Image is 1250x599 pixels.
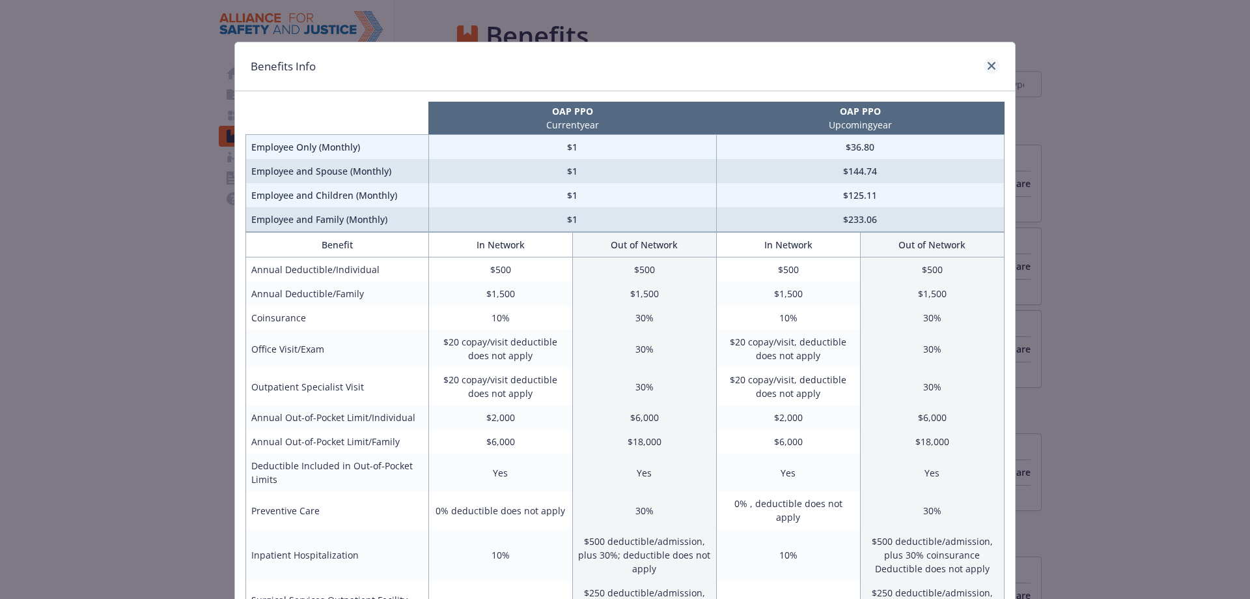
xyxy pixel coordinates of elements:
[431,104,714,118] p: OAP PPO
[716,430,860,454] td: $6,000
[572,257,716,282] td: $500
[428,183,716,207] td: $1
[716,529,860,581] td: 10%
[716,330,860,368] td: $20 copay/visit, deductible does not apply
[246,257,429,282] td: Annual Deductible/Individual
[716,491,860,529] td: 0% , deductible does not apply
[716,405,860,430] td: $2,000
[428,430,572,454] td: $6,000
[246,135,429,160] td: Employee Only (Monthly)
[251,58,316,75] h1: Benefits Info
[428,529,572,581] td: 10%
[572,529,716,581] td: $500 deductible/admission, plus 30%; deductible does not apply
[860,491,1004,529] td: 30%
[572,330,716,368] td: 30%
[246,368,429,405] td: Outpatient Specialist Visit
[716,183,1004,207] td: $125.11
[246,183,429,207] td: Employee and Children (Monthly)
[860,430,1004,454] td: $18,000
[428,207,716,232] td: $1
[572,233,716,257] th: Out of Network
[719,118,1001,132] p: Upcoming year
[860,257,1004,282] td: $500
[428,454,572,491] td: Yes
[428,233,572,257] th: In Network
[716,233,860,257] th: In Network
[428,405,572,430] td: $2,000
[572,454,716,491] td: Yes
[719,104,1001,118] p: OAP PPO
[716,257,860,282] td: $500
[246,233,429,257] th: Benefit
[246,454,429,491] td: Deductible Included in Out-of-Pocket Limits
[716,454,860,491] td: Yes
[428,257,572,282] td: $500
[860,368,1004,405] td: 30%
[716,306,860,330] td: 10%
[246,159,429,183] td: Employee and Spouse (Monthly)
[246,282,429,306] td: Annual Deductible/Family
[572,405,716,430] td: $6,000
[428,306,572,330] td: 10%
[716,135,1004,160] td: $36.80
[572,368,716,405] td: 30%
[428,368,572,405] td: $20 copay/visit deductible does not apply
[860,454,1004,491] td: Yes
[860,233,1004,257] th: Out of Network
[246,306,429,330] td: Coinsurance
[860,529,1004,581] td: $500 deductible/admission, plus 30% coinsurance Deductible does not apply
[431,118,714,132] p: Current year
[572,306,716,330] td: 30%
[246,330,429,368] td: Office Visit/Exam
[246,430,429,454] td: Annual Out-of-Pocket Limit/Family
[246,491,429,529] td: Preventive Care
[428,159,716,183] td: $1
[984,58,999,74] a: close
[246,405,429,430] td: Annual Out-of-Pocket Limit/Individual
[860,330,1004,368] td: 30%
[428,491,572,529] td: 0% deductible does not apply
[716,159,1004,183] td: $144.74
[246,102,429,135] th: intentionally left blank
[572,430,716,454] td: $18,000
[428,282,572,306] td: $1,500
[860,306,1004,330] td: 30%
[428,330,572,368] td: $20 copay/visit deductible does not apply
[860,282,1004,306] td: $1,500
[246,529,429,581] td: Inpatient Hospitalization
[246,207,429,232] td: Employee and Family (Monthly)
[572,491,716,529] td: 30%
[716,282,860,306] td: $1,500
[572,282,716,306] td: $1,500
[716,207,1004,232] td: $233.06
[428,135,716,160] td: $1
[716,368,860,405] td: $20 copay/visit, deductible does not apply
[860,405,1004,430] td: $6,000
